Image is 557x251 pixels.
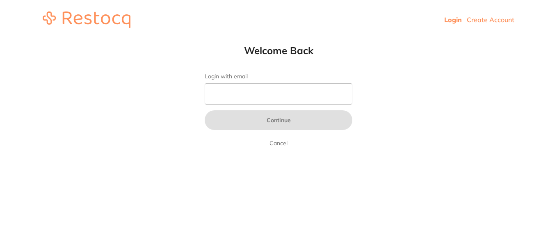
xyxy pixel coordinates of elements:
a: Create Account [467,16,514,24]
label: Login with email [205,73,352,80]
a: Cancel [268,138,289,148]
img: restocq_logo.svg [43,11,130,28]
button: Continue [205,110,352,130]
h1: Welcome Back [188,44,369,57]
a: Login [444,16,462,24]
